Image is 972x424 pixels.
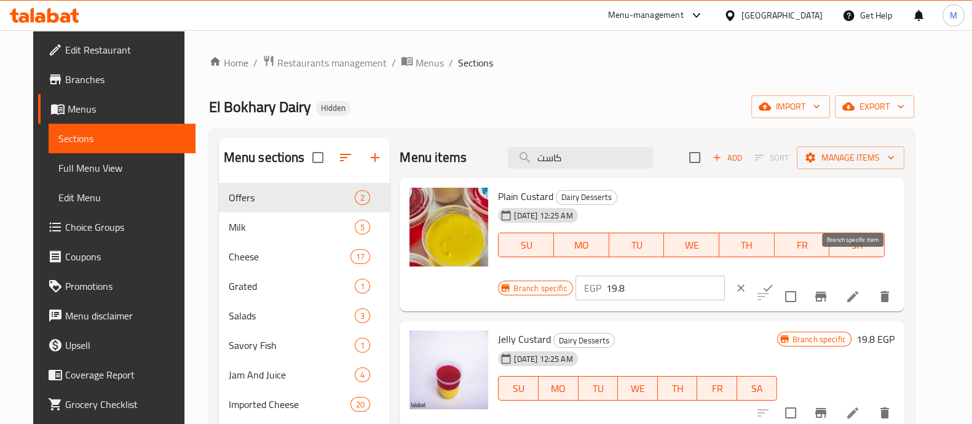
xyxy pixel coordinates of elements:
[355,338,370,353] div: items
[751,95,830,118] button: import
[727,274,754,302] button: clear
[498,233,554,257] button: SU
[845,99,904,114] span: export
[584,281,601,295] p: EGP
[305,145,331,170] span: Select all sections
[219,242,390,271] div: Cheese17
[219,271,390,301] div: Grated1
[355,190,370,205] div: items
[316,103,350,113] span: Hidden
[38,35,196,65] a: Edit Restaurant
[351,251,369,263] span: 17
[663,380,693,398] span: TH
[38,65,196,94] a: Branches
[49,124,196,153] a: Sections
[708,148,747,167] span: Add item
[400,148,467,167] h2: Menu items
[65,72,186,87] span: Branches
[350,249,370,264] div: items
[543,380,574,398] span: MO
[229,308,355,323] span: Salads
[409,188,488,266] img: Plain Custard
[579,376,618,401] button: TU
[509,210,577,222] span: [DATE] 12:25 AM
[504,380,534,398] span: SU
[38,330,196,360] a: Upsell
[556,190,617,205] div: Dairy Desserts
[623,380,653,398] span: WE
[669,236,714,254] span: WE
[780,236,825,254] span: FR
[229,397,351,412] span: Imported Cheese
[719,233,775,257] button: TH
[724,236,770,254] span: TH
[401,55,444,71] a: Menus
[556,190,617,204] span: Dairy Desserts
[807,150,895,166] span: Manage items
[741,9,823,22] div: [GEOGRAPHIC_DATA]
[229,367,355,382] span: Jam And Juice
[219,390,390,419] div: Imported Cheese20
[277,55,387,70] span: Restaurants management
[355,281,369,292] span: 1
[229,190,355,205] span: Offers
[606,276,725,300] input: Please enter price
[219,360,390,390] div: Jam And Juice4
[608,8,684,23] div: Menu-management
[708,148,747,167] button: Add
[65,308,186,323] span: Menu disclaimer
[58,131,186,146] span: Sections
[316,101,350,116] div: Hidden
[355,222,369,233] span: 5
[209,93,311,121] span: El Bokhary Dairy
[65,279,186,294] span: Promotions
[38,94,196,124] a: Menus
[553,333,615,348] div: Dairy Desserts
[498,187,553,206] span: Plain Custard
[834,236,880,254] span: SA
[559,236,604,254] span: MO
[554,334,614,348] span: Dairy Desserts
[351,399,369,410] span: 20
[38,301,196,330] a: Menu disclaimer
[508,282,572,294] span: Branch specific
[856,330,895,348] h6: 19.8 EGP
[209,55,248,70] a: Home
[229,338,355,353] span: Savory Fish
[754,274,781,302] button: ok
[229,220,355,234] div: Milk
[950,9,957,22] span: M
[835,95,914,118] button: export
[65,367,186,382] span: Coverage Report
[761,99,820,114] span: import
[737,376,777,401] button: SA
[870,282,899,311] button: delete
[609,233,665,257] button: TU
[409,330,488,409] img: Jelly Custard
[49,183,196,212] a: Edit Menu
[224,148,305,167] h2: Menu sections
[209,55,914,71] nav: breadcrumb
[614,236,660,254] span: TU
[788,334,851,345] span: Branch specific
[509,353,577,365] span: [DATE] 12:25 AM
[697,376,737,401] button: FR
[539,376,579,401] button: MO
[331,143,360,172] span: Sort sections
[829,233,885,257] button: SA
[350,397,370,412] div: items
[229,249,351,264] span: Cheese
[702,380,732,398] span: FR
[229,279,355,294] span: Grated
[355,367,370,382] div: items
[355,279,370,294] div: items
[508,147,653,169] input: search
[618,376,658,401] button: WE
[392,55,396,70] li: /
